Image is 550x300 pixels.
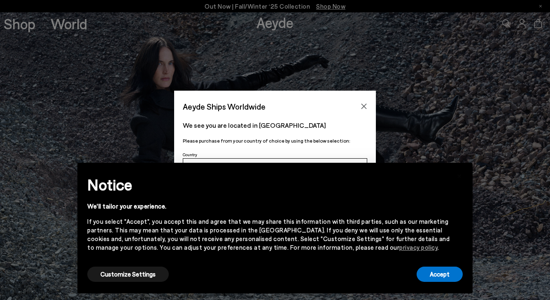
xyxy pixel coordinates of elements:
div: We'll tailor your experience. [87,202,450,211]
span: × [457,169,462,181]
h2: Notice [87,174,450,195]
button: Customize Settings [87,267,169,282]
button: Close this notice [450,165,469,185]
span: Country [183,152,197,157]
p: Please purchase from your country of choice by using the below selection: [183,137,367,145]
button: Accept [417,267,463,282]
span: Aeyde Ships Worldwide [183,99,266,114]
p: We see you are located in [GEOGRAPHIC_DATA] [183,120,367,130]
a: privacy policy [399,244,438,251]
div: If you select "Accept", you accept this and agree that we may share this information with third p... [87,217,450,252]
button: Close [358,100,370,112]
